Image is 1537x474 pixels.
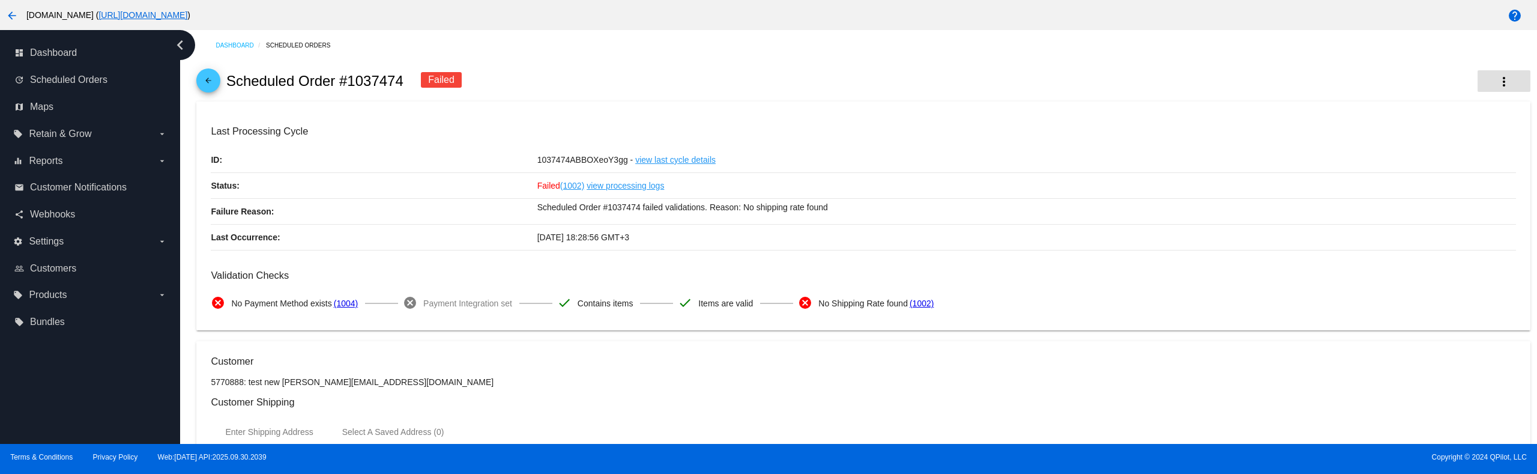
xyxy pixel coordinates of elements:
span: [DOMAIN_NAME] ( ) [26,10,190,20]
a: email Customer Notifications [14,178,167,197]
div: Failed [421,72,462,88]
i: arrow_drop_down [157,156,167,166]
i: arrow_drop_down [157,290,167,300]
a: people_outline Customers [14,259,167,278]
span: Contains items [578,291,633,316]
span: Items are valid [698,291,753,316]
mat-icon: help [1508,8,1522,23]
i: people_outline [14,264,24,273]
i: local_offer [14,317,24,327]
p: Scheduled Order #1037474 failed validations. Reason: No shipping rate found [537,199,1516,216]
span: Scheduled Orders [30,74,107,85]
a: share Webhooks [14,205,167,224]
mat-icon: cancel [798,296,812,310]
span: Failed [537,181,585,190]
a: view last cycle details [635,147,716,172]
p: Failure Reason: [211,199,537,224]
i: chevron_left [171,35,190,55]
a: Dashboard [216,36,266,55]
a: [URL][DOMAIN_NAME] [98,10,187,20]
a: Privacy Policy [93,453,138,461]
mat-icon: check [678,296,692,310]
div: Enter Shipping Address [225,427,313,437]
span: 1037474ABBOXeoY3gg - [537,155,633,165]
i: arrow_drop_down [157,129,167,139]
p: 5770888: test new [PERSON_NAME][EMAIL_ADDRESS][DOMAIN_NAME] [211,377,1515,387]
a: (1004) [334,291,358,316]
p: Last Occurrence: [211,225,537,250]
mat-icon: cancel [211,296,225,310]
a: (1002) [910,291,934,316]
span: No Payment Method exists [231,291,331,316]
a: (1002) [560,173,584,198]
h3: Customer [211,356,1515,367]
i: share [14,210,24,219]
h2: Scheduled Order #1037474 [226,73,403,90]
span: Maps [30,102,53,112]
span: Bundles [30,317,65,327]
i: map [14,102,24,112]
span: Settings [29,236,64,247]
span: Retain & Grow [29,129,91,139]
span: Copyright © 2024 QPilot, LLC [779,453,1527,461]
span: [DATE] 18:28:56 GMT+3 [537,232,629,242]
a: Terms & Conditions [10,453,73,461]
mat-icon: more_vert [1497,74,1511,89]
h3: Last Processing Cycle [211,126,1515,137]
a: map Maps [14,97,167,117]
mat-icon: cancel [403,296,417,310]
i: local_offer [13,129,23,139]
i: email [14,183,24,192]
i: equalizer [13,156,23,166]
a: local_offer Bundles [14,312,167,332]
div: Select A Saved Address (0) [342,427,444,437]
span: No Shipping Rate found [818,291,908,316]
a: view processing logs [587,173,664,198]
span: Products [29,290,67,300]
a: dashboard Dashboard [14,43,167,62]
a: update Scheduled Orders [14,70,167,90]
i: local_offer [13,290,23,300]
h3: Customer Shipping [211,397,1515,408]
span: Dashboard [30,47,77,58]
mat-icon: check [557,296,572,310]
mat-icon: arrow_back [5,8,19,23]
p: ID: [211,147,537,172]
p: Status: [211,173,537,198]
i: dashboard [14,48,24,58]
i: update [14,75,24,85]
span: Customer Notifications [30,182,127,193]
mat-icon: arrow_back [201,76,216,91]
i: arrow_drop_down [157,237,167,246]
i: settings [13,237,23,246]
h3: Validation Checks [211,270,1515,281]
span: Reports [29,156,62,166]
a: Scheduled Orders [266,36,341,55]
a: Web:[DATE] API:2025.09.30.2039 [158,453,267,461]
span: Customers [30,263,76,274]
span: Payment Integration set [423,291,512,316]
span: Webhooks [30,209,75,220]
